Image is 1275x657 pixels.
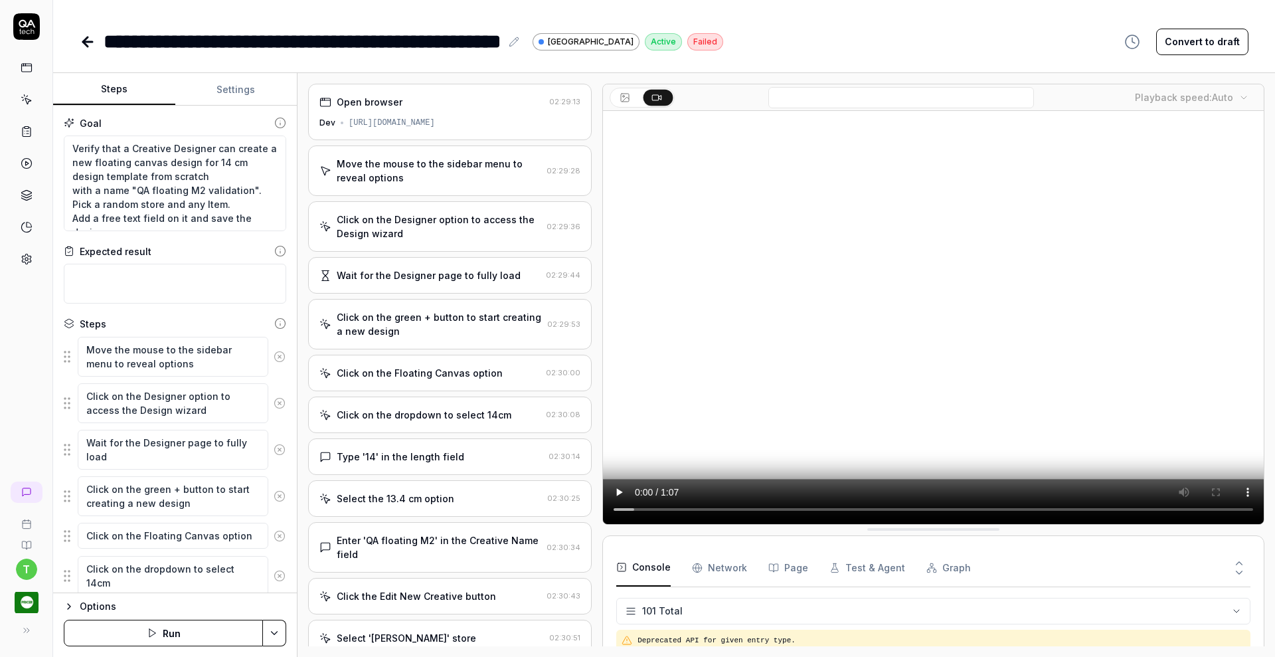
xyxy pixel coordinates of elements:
[5,508,47,529] a: Book a call with us
[547,222,580,231] time: 02:29:36
[64,476,286,517] div: Suggestions
[64,383,286,424] div: Suggestions
[337,268,521,282] div: Wait for the Designer page to fully load
[547,591,580,601] time: 02:30:43
[1116,29,1148,55] button: View version history
[80,116,102,130] div: Goal
[64,620,263,646] button: Run
[337,213,541,240] div: Click on the Designer option to access the Design wizard
[337,95,402,109] div: Open browser
[547,543,580,552] time: 02:30:34
[337,310,542,338] div: Click on the green + button to start creating a new design
[53,74,175,106] button: Steps
[337,450,464,464] div: Type '14' in the length field
[268,436,291,463] button: Remove step
[768,549,808,587] button: Page
[548,36,634,48] span: [GEOGRAPHIC_DATA]
[64,555,286,597] div: Suggestions
[533,33,639,50] a: [GEOGRAPHIC_DATA]
[175,74,297,106] button: Settings
[1135,90,1233,104] div: Playback speed:
[926,549,971,587] button: Graph
[268,563,291,589] button: Remove step
[64,429,286,470] div: Suggestions
[268,343,291,370] button: Remove step
[546,410,580,419] time: 02:30:08
[829,549,905,587] button: Test & Agent
[549,97,580,106] time: 02:29:13
[64,336,286,377] div: Suggestions
[319,117,335,129] div: Dev
[80,244,151,258] div: Expected result
[15,591,39,614] img: Pricer.com Logo
[692,549,747,587] button: Network
[11,482,42,503] a: New conversation
[547,166,580,175] time: 02:29:28
[1156,29,1248,55] button: Convert to draft
[337,533,541,561] div: Enter 'QA floating M2' in the Creative Name field
[80,599,286,614] div: Options
[547,494,580,503] time: 02:30:25
[64,599,286,614] button: Options
[268,523,291,549] button: Remove step
[268,483,291,510] button: Remove step
[687,33,723,50] div: Failed
[5,529,47,551] a: Documentation
[546,270,580,280] time: 02:29:44
[637,635,1245,646] pre: Deprecated API for given entry type.
[337,631,476,645] div: Select '[PERSON_NAME]' store
[337,366,503,380] div: Click on the Floating Canvas option
[337,589,496,603] div: Click the Edit New Creative button
[549,452,580,461] time: 02:30:14
[616,549,671,587] button: Console
[337,157,541,185] div: Move the mouse to the sidebar menu to reveal options
[549,633,580,642] time: 02:30:51
[349,117,435,129] div: [URL][DOMAIN_NAME]
[337,492,454,506] div: Select the 13.4 cm option
[64,522,286,550] div: Suggestions
[547,320,580,329] time: 02:29:53
[337,408,511,422] div: Click on the dropdown to select 14cm
[80,317,106,331] div: Steps
[546,368,580,377] time: 02:30:00
[645,33,682,50] div: Active
[16,559,37,580] button: t
[5,580,47,617] button: Pricer.com Logo
[268,390,291,417] button: Remove step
